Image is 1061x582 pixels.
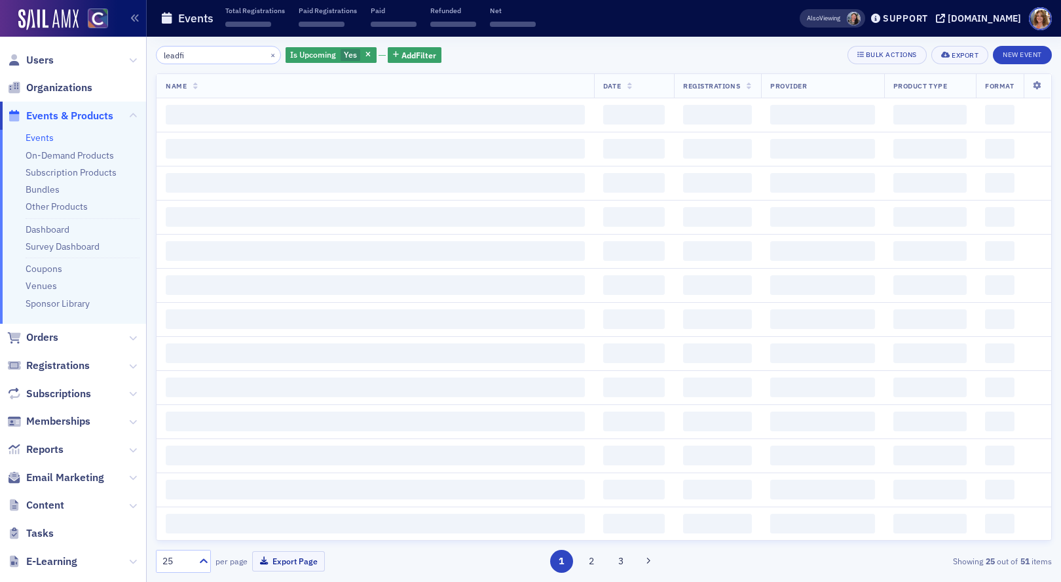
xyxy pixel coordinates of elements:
[490,6,536,15] p: Net
[770,241,875,261] span: ‌
[952,52,978,59] div: Export
[683,378,752,397] span: ‌
[770,343,875,363] span: ‌
[26,81,92,95] span: Organizations
[26,442,64,457] span: Reports
[7,414,90,429] a: Memberships
[683,241,752,261] span: ‌
[26,149,114,161] a: On-Demand Products
[603,514,665,533] span: ‌
[683,207,752,227] span: ‌
[166,378,585,397] span: ‌
[603,105,665,125] span: ‌
[983,555,997,567] strong: 25
[603,275,665,295] span: ‌
[26,201,88,212] a: Other Products
[252,551,325,572] button: Export Page
[893,173,967,193] span: ‌
[166,207,585,227] span: ‌
[985,173,1014,193] span: ‌
[490,22,536,27] span: ‌
[26,132,54,144] a: Events
[893,480,967,499] span: ‌
[683,514,752,533] span: ‌
[26,223,69,235] a: Dashboard
[166,275,585,295] span: ‌
[26,526,54,541] span: Tasks
[993,46,1052,64] button: New Event
[893,309,967,329] span: ‌
[683,480,752,499] span: ‌
[7,359,90,373] a: Registrations
[770,309,875,329] span: ‌
[936,14,1026,23] button: [DOMAIN_NAME]
[603,173,665,193] span: ‌
[166,309,585,329] span: ‌
[603,480,665,499] span: ‌
[7,471,104,485] a: Email Marketing
[985,480,1014,499] span: ‌
[770,139,875,159] span: ‌
[683,173,752,193] span: ‌
[26,109,113,123] span: Events & Products
[290,49,336,60] span: Is Upcoming
[770,514,875,533] span: ‌
[166,446,585,465] span: ‌
[156,46,281,64] input: Search…
[26,263,62,275] a: Coupons
[26,184,60,195] a: Bundles
[299,22,344,27] span: ‌
[603,207,665,227] span: ‌
[683,105,752,125] span: ‌
[893,81,947,90] span: Product Type
[985,275,1014,295] span: ‌
[893,514,967,533] span: ‌
[948,12,1021,24] div: [DOMAIN_NAME]
[430,22,476,27] span: ‌
[26,414,90,429] span: Memberships
[580,550,603,573] button: 2
[770,480,875,499] span: ‌
[985,105,1014,125] span: ‌
[993,48,1052,60] a: New Event
[985,309,1014,329] span: ‌
[985,241,1014,261] span: ‌
[683,343,752,363] span: ‌
[7,554,77,569] a: E-Learning
[683,412,752,431] span: ‌
[893,207,967,227] span: ‌
[166,241,585,261] span: ‌
[770,446,875,465] span: ‌
[7,387,91,401] a: Subscriptions
[985,207,1014,227] span: ‌
[893,275,967,295] span: ‌
[762,555,1052,567] div: Showing out of items
[7,53,54,68] a: Users
[893,105,967,125] span: ‌
[26,554,77,569] span: E-Learning
[683,139,752,159] span: ‌
[770,81,807,90] span: Provider
[1018,555,1032,567] strong: 51
[26,359,90,373] span: Registrations
[371,6,417,15] p: Paid
[26,53,54,68] span: Users
[166,480,585,499] span: ‌
[770,412,875,431] span: ‌
[18,9,79,30] img: SailAMX
[166,105,585,125] span: ‌
[550,550,573,573] button: 1
[26,498,64,513] span: Content
[683,275,752,295] span: ‌
[893,343,967,363] span: ‌
[26,330,58,345] span: Orders
[985,514,1014,533] span: ‌
[26,471,104,485] span: Email Marketing
[683,309,752,329] span: ‌
[847,12,861,26] span: Tiffany Carson
[610,550,633,573] button: 3
[26,387,91,401] span: Subscriptions
[299,6,357,15] p: Paid Registrations
[7,109,113,123] a: Events & Products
